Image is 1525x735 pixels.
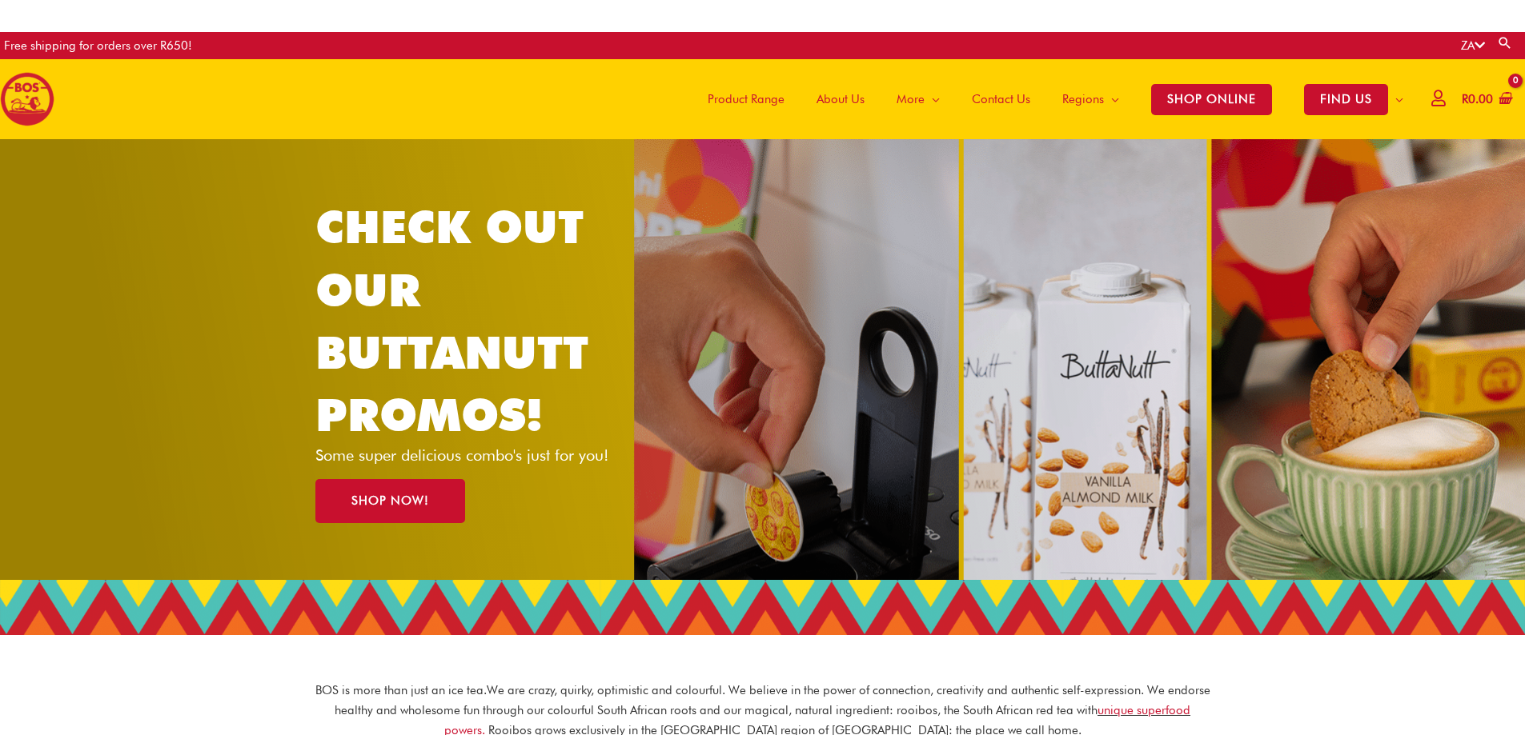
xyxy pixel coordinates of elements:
[1046,59,1135,139] a: Regions
[692,59,801,139] a: Product Range
[1135,59,1288,139] a: SHOP ONLINE
[1462,92,1493,106] bdi: 0.00
[708,75,785,123] span: Product Range
[897,75,925,123] span: More
[315,200,588,441] a: CHECK OUT OUR BUTTANUTT PROMOS!
[315,479,465,523] a: SHOP NOW!
[315,447,636,463] p: Some super delicious combo's just for you!
[956,59,1046,139] a: Contact Us
[1461,38,1485,53] a: ZA
[1304,84,1388,115] span: FIND US
[881,59,956,139] a: More
[1151,84,1272,115] span: SHOP ONLINE
[680,59,1419,139] nav: Site Navigation
[1462,92,1468,106] span: R
[972,75,1030,123] span: Contact Us
[4,32,192,59] div: Free shipping for orders over R650!
[1062,75,1104,123] span: Regions
[351,495,429,507] span: SHOP NOW!
[801,59,881,139] a: About Us
[1497,35,1513,50] a: Search button
[1459,82,1513,118] a: View Shopping Cart, empty
[817,75,865,123] span: About Us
